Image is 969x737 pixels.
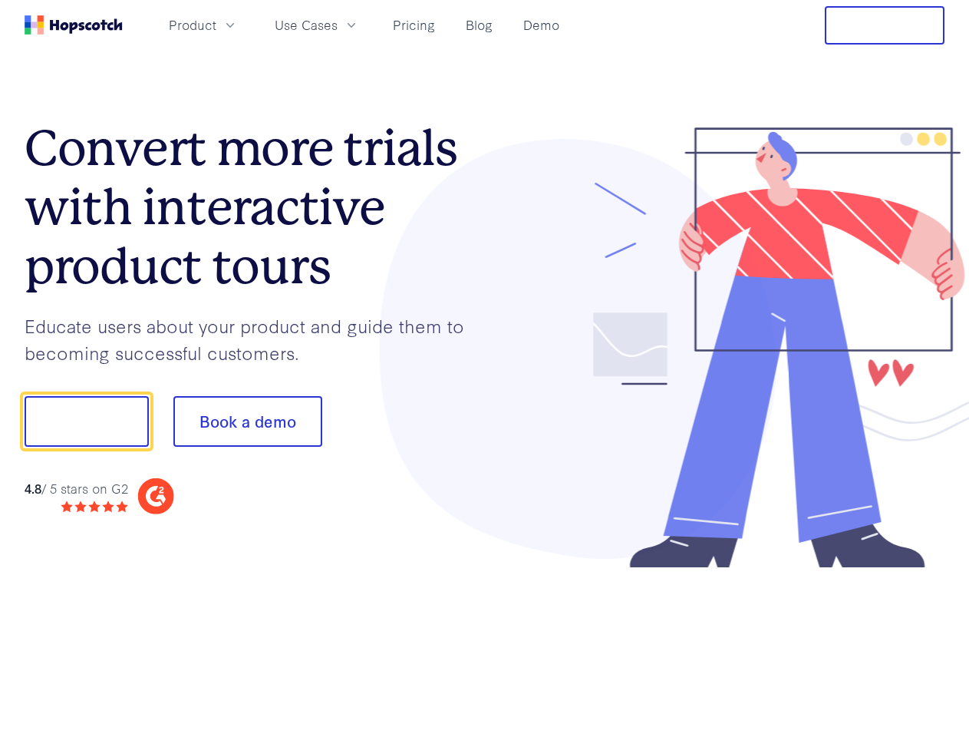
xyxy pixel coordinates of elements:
p: Educate users about your product and guide them to becoming successful customers. [25,312,485,365]
button: Show me! [25,396,149,447]
button: Product [160,12,247,38]
a: Blog [460,12,499,38]
strong: 4.8 [25,479,41,497]
button: Free Trial [825,6,944,45]
span: Use Cases [275,15,338,35]
span: Product [169,15,216,35]
button: Use Cases [265,12,368,38]
a: Home [25,15,123,35]
a: Pricing [387,12,441,38]
button: Book a demo [173,396,322,447]
a: Demo [517,12,565,38]
div: / 5 stars on G2 [25,479,128,498]
h1: Convert more trials with interactive product tours [25,119,485,296]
